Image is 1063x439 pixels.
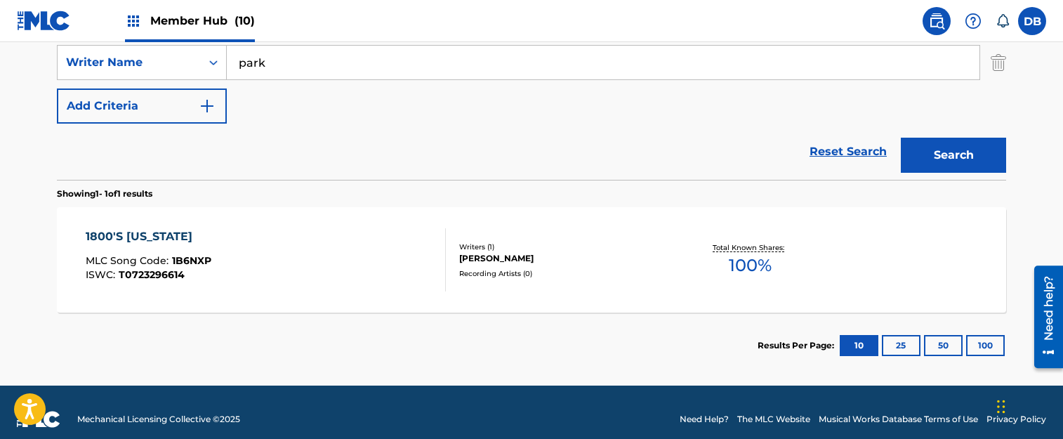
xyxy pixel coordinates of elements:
iframe: Resource Center [1024,261,1063,374]
span: T0723296614 [119,268,185,281]
p: Showing 1 - 1 of 1 results [57,188,152,200]
div: Help [959,7,987,35]
a: Public Search [923,7,951,35]
div: 1800'S [US_STATE] [86,228,211,245]
img: logo [17,411,60,428]
span: MLC Song Code : [86,254,172,267]
p: Total Known Shares: [713,242,788,253]
img: Top Rightsholders [125,13,142,30]
form: Search Form [57,1,1006,180]
img: Delete Criterion [991,45,1006,80]
span: ISWC : [86,268,119,281]
div: Notifications [996,14,1010,28]
p: Results Per Page: [758,339,838,352]
img: search [928,13,945,30]
span: 1B6NXP [172,254,211,267]
iframe: Chat Widget [993,372,1063,439]
div: Writers ( 1 ) [459,242,671,252]
a: Musical Works Database Terms of Use [819,413,978,426]
a: Privacy Policy [986,413,1046,426]
a: 1800'S [US_STATE]MLC Song Code:1B6NXPISWC:T0723296614Writers (1)[PERSON_NAME]Recording Artists (0... [57,207,1006,313]
img: help [965,13,982,30]
div: Drag [997,386,1005,428]
button: Search [901,138,1006,173]
img: 9d2ae6d4665cec9f34b9.svg [199,98,216,114]
span: Member Hub [150,13,255,29]
span: 100 % [729,253,772,278]
button: 50 [924,335,963,356]
a: Need Help? [680,413,729,426]
button: 10 [840,335,878,356]
button: 100 [966,335,1005,356]
button: Add Criteria [57,89,227,124]
div: User Menu [1018,7,1046,35]
a: The MLC Website [737,413,810,426]
div: Recording Artists ( 0 ) [459,268,671,279]
span: (10) [235,14,255,27]
div: Writer Name [66,54,192,71]
a: Reset Search [803,136,894,167]
button: 25 [882,335,920,356]
span: Mechanical Licensing Collective © 2025 [77,413,240,426]
div: [PERSON_NAME] [459,252,671,265]
img: MLC Logo [17,11,71,31]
